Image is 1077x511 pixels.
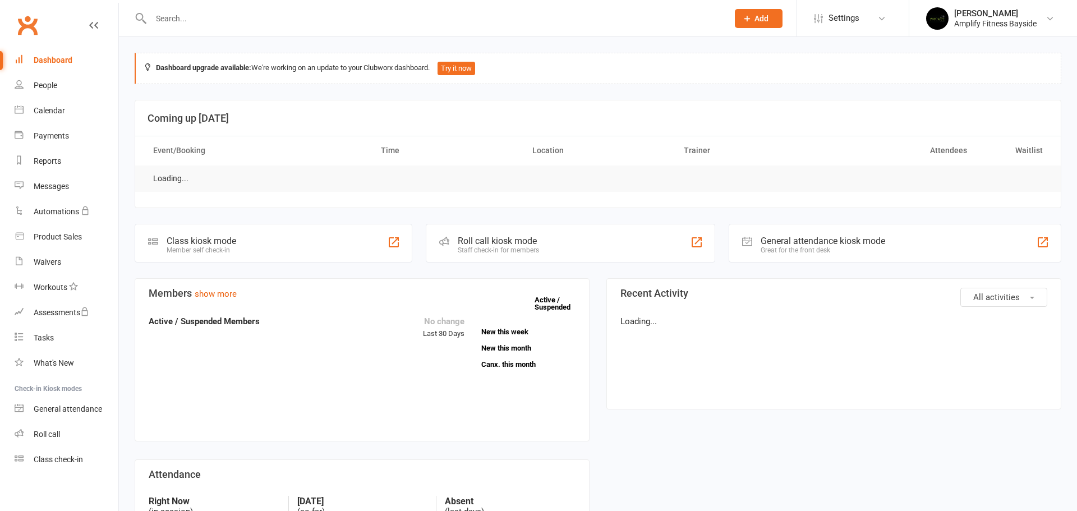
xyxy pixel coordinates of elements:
strong: Absent [445,496,576,507]
a: Dashboard [15,48,118,73]
div: Roll call [34,430,60,439]
span: Settings [829,6,859,31]
a: Tasks [15,325,118,351]
div: We're working on an update to your Clubworx dashboard. [135,53,1061,84]
a: Payments [15,123,118,149]
div: Class kiosk mode [167,236,236,246]
strong: Dashboard upgrade available: [156,63,251,72]
div: Calendar [34,106,65,115]
span: All activities [973,292,1020,302]
a: New this month [481,344,576,352]
h3: Members [149,288,576,299]
div: What's New [34,358,74,367]
a: Active / Suspended [535,288,584,319]
div: Product Sales [34,232,82,241]
a: What's New [15,351,118,376]
div: Assessments [34,308,89,317]
a: show more [195,289,237,299]
a: Product Sales [15,224,118,250]
div: Reports [34,156,61,165]
a: Messages [15,174,118,199]
strong: [DATE] [297,496,428,507]
div: Last 30 Days [423,315,464,340]
div: Great for the front desk [761,246,885,254]
a: General attendance kiosk mode [15,397,118,422]
button: All activities [960,288,1047,307]
div: Dashboard [34,56,72,65]
div: Member self check-in [167,246,236,254]
div: [PERSON_NAME] [954,8,1037,19]
div: People [34,81,57,90]
a: People [15,73,118,98]
div: Workouts [34,283,67,292]
a: Roll call [15,422,118,447]
h3: Coming up [DATE] [148,113,1048,124]
div: Roll call kiosk mode [458,236,539,246]
a: Clubworx [13,11,42,39]
div: Amplify Fitness Bayside [954,19,1037,29]
div: Tasks [34,333,54,342]
strong: Active / Suspended Members [149,316,260,326]
a: Reports [15,149,118,174]
div: Class check-in [34,455,83,464]
button: Add [735,9,783,28]
a: Waivers [15,250,118,275]
img: thumb_image1596355059.png [926,7,949,30]
div: Payments [34,131,69,140]
div: General attendance [34,404,102,413]
a: Assessments [15,300,118,325]
div: Waivers [34,257,61,266]
strong: Right Now [149,496,280,507]
a: New this week [481,328,576,335]
div: Staff check-in for members [458,246,539,254]
a: Canx. this month [481,361,576,368]
th: Location [522,136,674,165]
a: Calendar [15,98,118,123]
th: Trainer [674,136,825,165]
h3: Recent Activity [620,288,1047,299]
span: Add [754,14,768,23]
div: No change [423,315,464,328]
div: Automations [34,207,79,216]
th: Attendees [825,136,977,165]
div: General attendance kiosk mode [761,236,885,246]
a: Automations [15,199,118,224]
th: Event/Booking [143,136,371,165]
p: Loading... [620,315,1047,328]
input: Search... [148,11,720,26]
h3: Attendance [149,469,576,480]
td: Loading... [143,165,199,192]
th: Waitlist [977,136,1053,165]
div: Messages [34,182,69,191]
button: Try it now [438,62,475,75]
th: Time [371,136,522,165]
a: Class kiosk mode [15,447,118,472]
a: Workouts [15,275,118,300]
